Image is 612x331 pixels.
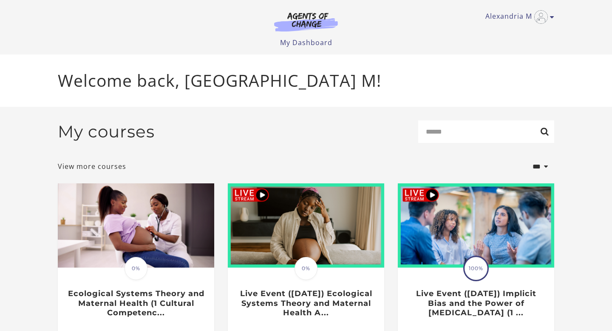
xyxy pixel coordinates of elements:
a: View more courses [58,161,126,171]
span: 0% [295,257,317,280]
h3: Live Event ([DATE]) Implicit Bias and the Power of [MEDICAL_DATA] (1 ... [407,289,545,318]
h2: My courses [58,122,155,142]
p: Welcome back, [GEOGRAPHIC_DATA] M! [58,68,554,93]
span: 0% [125,257,147,280]
img: Agents of Change Logo [265,12,347,31]
a: My Dashboard [280,38,332,47]
h3: Ecological Systems Theory and Maternal Health (1 Cultural Competenc... [67,289,205,318]
a: Toggle menu [485,10,550,24]
h3: Live Event ([DATE]) Ecological Systems Theory and Maternal Health A... [237,289,375,318]
span: 100% [465,257,487,280]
